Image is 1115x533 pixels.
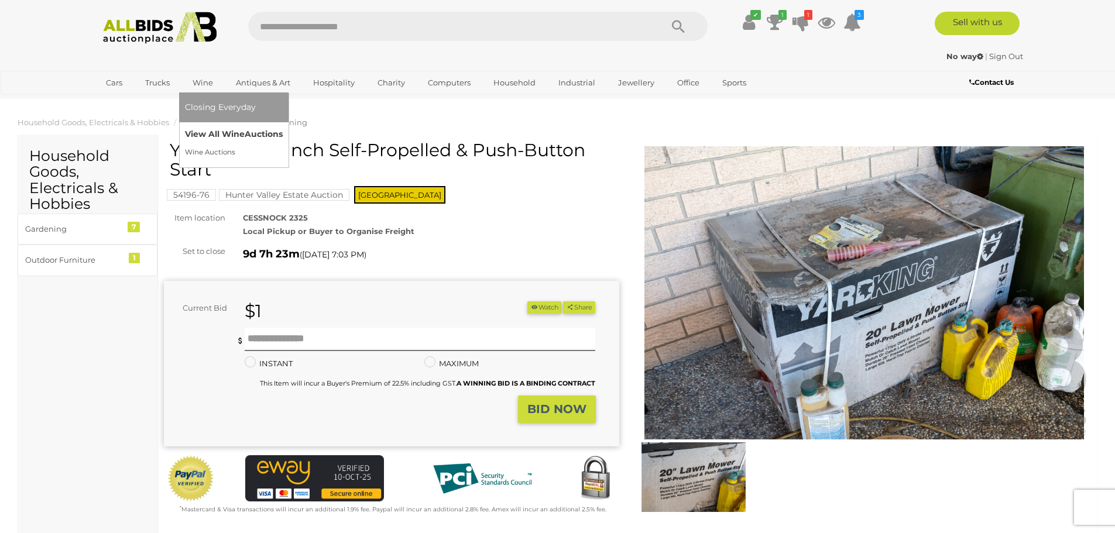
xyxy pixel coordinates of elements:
[219,190,349,200] a: Hunter Valley Estate Auction
[855,10,864,20] i: 3
[610,73,662,92] a: Jewellery
[97,12,224,44] img: Allbids.com.au
[98,73,130,92] a: Cars
[243,247,300,260] strong: 9d 7h 23m
[155,211,234,225] div: Item location
[370,73,413,92] a: Charity
[155,245,234,258] div: Set to close
[300,250,366,259] span: ( )
[180,506,606,513] small: Mastercard & Visa transactions will incur an additional 1.9% fee. Paypal will incur an additional...
[946,51,985,61] a: No way
[18,118,169,127] a: Household Goods, Electricals & Hobbies
[518,396,596,423] button: BID NOW
[715,73,754,92] a: Sports
[420,73,478,92] a: Computers
[25,222,122,236] div: Gardening
[164,301,236,315] div: Current Bid
[245,357,293,370] label: INSTANT
[245,455,384,501] img: eWAY Payment Gateway
[29,148,146,212] h2: Household Goods, Electricals & Hobbies
[138,73,177,92] a: Trucks
[18,245,157,276] a: Outdoor Furniture 1
[167,190,216,200] a: 54196-76
[25,253,122,267] div: Outdoor Furniture
[219,189,349,201] mark: Hunter Valley Estate Auction
[969,76,1017,89] a: Contact Us
[843,12,861,33] a: 3
[457,379,595,387] b: A WINNING BID IS A BINDING CONTRACT
[486,73,543,92] a: Household
[946,51,983,61] strong: No way
[778,10,787,20] i: 1
[766,12,784,33] a: 1
[302,249,364,260] span: [DATE] 7:03 PM
[670,73,707,92] a: Office
[804,10,812,20] i: 1
[354,186,445,204] span: [GEOGRAPHIC_DATA]
[740,12,758,33] a: ✔
[185,73,221,92] a: Wine
[792,12,809,33] a: 1
[306,73,362,92] a: Hospitality
[167,455,215,502] img: Official PayPal Seal
[649,12,708,41] button: Search
[527,301,561,314] button: Watch
[527,301,561,314] li: Watch this item
[563,301,595,314] button: Share
[243,226,414,236] strong: Local Pickup or Buyer to Organise Freight
[98,92,197,112] a: [GEOGRAPHIC_DATA]
[245,300,262,322] strong: $1
[640,442,747,512] img: Yard King 20 Inch Self-Propelled & Push-Button Start
[424,455,541,502] img: PCI DSS compliant
[167,189,216,201] mark: 54196-76
[128,222,140,232] div: 7
[551,73,603,92] a: Industrial
[527,402,586,416] strong: BID NOW
[985,51,987,61] span: |
[637,146,1092,439] img: Yard King 20 Inch Self-Propelled & Push-Button Start
[989,51,1023,61] a: Sign Out
[572,455,619,502] img: Secured by Rapid SSL
[228,73,298,92] a: Antiques & Art
[969,78,1014,87] b: Contact Us
[243,213,308,222] strong: CESSNOCK 2325
[129,253,140,263] div: 1
[170,140,616,179] h1: Yard King 20 Inch Self-Propelled & Push-Button Start
[750,10,761,20] i: ✔
[424,357,479,370] label: MAXIMUM
[260,379,595,387] small: This Item will incur a Buyer's Premium of 22.5% including GST.
[935,12,1020,35] a: Sell with us
[18,214,157,245] a: Gardening 7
